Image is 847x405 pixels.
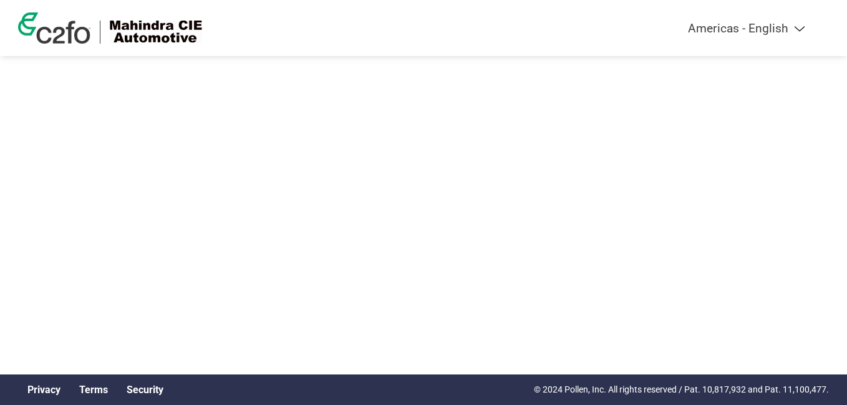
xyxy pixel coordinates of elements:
[18,12,90,44] img: c2fo logo
[27,384,60,396] a: Privacy
[534,383,829,396] p: © 2024 Pollen, Inc. All rights reserved / Pat. 10,817,932 and Pat. 11,100,477.
[110,21,202,44] img: Mahindra CIE Automotive
[127,384,163,396] a: Security
[79,384,108,396] a: Terms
